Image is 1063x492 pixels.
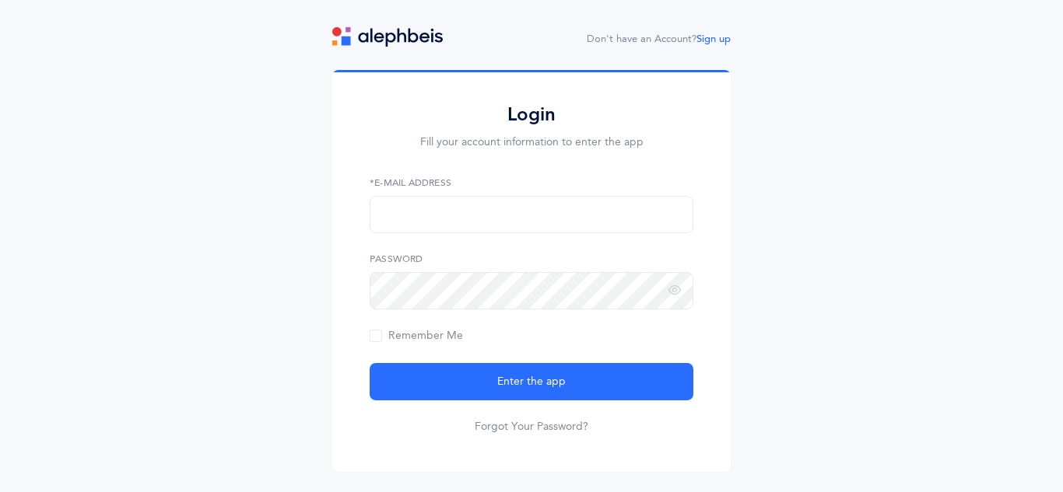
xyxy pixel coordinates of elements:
a: Forgot Your Password? [475,419,588,434]
h2: Login [370,103,693,127]
span: Enter the app [497,374,566,390]
img: logo.svg [332,27,443,47]
label: *E-Mail Address [370,176,693,190]
p: Fill your account information to enter the app [370,134,693,151]
label: Password [370,252,693,266]
div: Don't have an Account? [587,32,731,47]
a: Sign up [696,33,731,44]
button: Enter the app [370,363,693,400]
span: Remember Me [370,330,463,342]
